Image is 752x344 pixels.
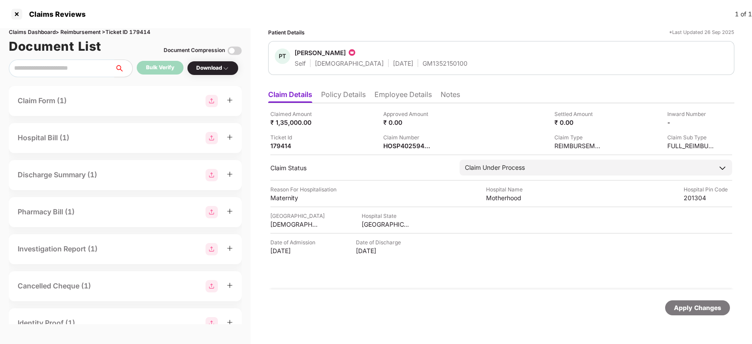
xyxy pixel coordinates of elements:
div: Hospital Name [486,185,535,194]
img: svg+xml;base64,PHN2ZyBpZD0iR3JvdXBfMjg4MTMiIGRhdGEtbmFtZT0iR3JvdXAgMjg4MTMiIHhtbG5zPSJodHRwOi8vd3... [206,95,218,107]
img: svg+xml;base64,PHN2ZyBpZD0iR3JvdXBfMjg4MTMiIGRhdGEtbmFtZT0iR3JvdXAgMjg4MTMiIHhtbG5zPSJodHRwOi8vd3... [206,169,218,181]
div: Claim Number [383,133,432,142]
div: Approved Amount [383,110,432,118]
div: Cancelled Cheque (1) [18,280,91,292]
div: [DATE] [270,247,319,255]
div: Apply Changes [674,303,721,313]
img: svg+xml;base64,PHN2ZyBpZD0iR3JvdXBfMjg4MTMiIGRhdGEtbmFtZT0iR3JvdXAgMjg4MTMiIHhtbG5zPSJodHRwOi8vd3... [206,243,218,255]
div: Settled Amount [554,110,603,118]
span: plus [227,171,233,177]
div: FULL_REIMBURSEMENT [667,142,716,150]
img: svg+xml;base64,PHN2ZyBpZD0iRHJvcGRvd24tMzJ4MzIiIHhtbG5zPSJodHRwOi8vd3d3LnczLm9yZy8yMDAwL3N2ZyIgd2... [222,65,229,72]
li: Notes [441,90,460,103]
div: Inward Number [667,110,716,118]
div: Hospital State [362,212,410,220]
div: Discharge Summary (1) [18,169,97,180]
div: 1 of 1 [735,9,752,19]
div: Claim Status [270,164,451,172]
div: Claim Under Process [465,163,525,172]
div: Date of Discharge [356,238,404,247]
span: search [114,65,132,72]
div: ₹ 1,35,000.00 [270,118,319,127]
img: downArrowIcon [718,164,727,172]
div: [GEOGRAPHIC_DATA] [362,220,410,228]
img: svg+xml;base64,PHN2ZyBpZD0iR3JvdXBfMjg4MTMiIGRhdGEtbmFtZT0iR3JvdXAgMjg4MTMiIHhtbG5zPSJodHRwOi8vd3... [206,132,218,144]
div: - [667,118,716,127]
div: Claim Type [554,133,603,142]
div: ₹ 0.00 [554,118,603,127]
span: plus [227,97,233,103]
div: HOSP4025942904_26092025210246 [383,142,432,150]
span: plus [227,319,233,325]
div: Identity Proof (1) [18,318,75,329]
span: plus [227,245,233,251]
img: svg+xml;base64,PHN2ZyBpZD0iR3JvdXBfMjg4MTMiIGRhdGEtbmFtZT0iR3JvdXAgMjg4MTMiIHhtbG5zPSJodHRwOi8vd3... [206,206,218,218]
h1: Document List [9,37,101,56]
li: Policy Details [321,90,366,103]
div: Ticket Id [270,133,319,142]
div: Hospital Pin Code [684,185,732,194]
div: Reason For Hospitalisation [270,185,337,194]
div: 179414 [270,142,319,150]
div: Self [295,59,306,67]
div: Maternity [270,194,319,202]
div: [DATE] [356,247,404,255]
span: plus [227,282,233,288]
div: ₹ 0.00 [383,118,432,127]
div: Claims Dashboard > Reimbursement > Ticket ID 179414 [9,28,242,37]
div: Claimed Amount [270,110,319,118]
div: PT [275,49,290,64]
div: Bulk Verify [146,64,174,72]
img: svg+xml;base64,PHN2ZyBpZD0iR3JvdXBfMjg4MTMiIGRhdGEtbmFtZT0iR3JvdXAgMjg4MTMiIHhtbG5zPSJodHRwOi8vd3... [206,317,218,329]
div: Download [196,64,229,72]
img: icon [348,48,356,57]
li: Employee Details [374,90,432,103]
button: search [114,60,133,77]
span: plus [227,134,233,140]
div: 201304 [684,194,732,202]
div: Claim Sub Type [667,133,716,142]
span: plus [227,208,233,214]
div: Investigation Report (1) [18,243,97,254]
img: svg+xml;base64,PHN2ZyBpZD0iVG9nZ2xlLTMyeDMyIiB4bWxucz0iaHR0cDovL3d3dy53My5vcmcvMjAwMC9zdmciIHdpZH... [228,44,242,58]
div: Pharmacy Bill (1) [18,206,75,217]
img: svg+xml;base64,PHN2ZyBpZD0iR3JvdXBfMjg4MTMiIGRhdGEtbmFtZT0iR3JvdXAgMjg4MTMiIHhtbG5zPSJodHRwOi8vd3... [206,280,218,292]
div: GM1352150100 [423,59,468,67]
div: Claims Reviews [24,10,86,19]
div: [DEMOGRAPHIC_DATA][GEOGRAPHIC_DATA] [270,220,319,228]
div: REIMBURSEMENT [554,142,603,150]
div: Hospital Bill (1) [18,132,69,143]
div: Patient Details [268,28,305,37]
div: Document Compression [164,46,225,55]
div: Motherhood [486,194,535,202]
div: [DEMOGRAPHIC_DATA] [315,59,384,67]
div: [DATE] [393,59,413,67]
div: *Last Updated 26 Sep 2025 [669,28,734,37]
div: [GEOGRAPHIC_DATA] [270,212,325,220]
div: [PERSON_NAME] [295,49,346,57]
div: Claim Form (1) [18,95,67,106]
li: Claim Details [268,90,312,103]
div: Date of Admission [270,238,319,247]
